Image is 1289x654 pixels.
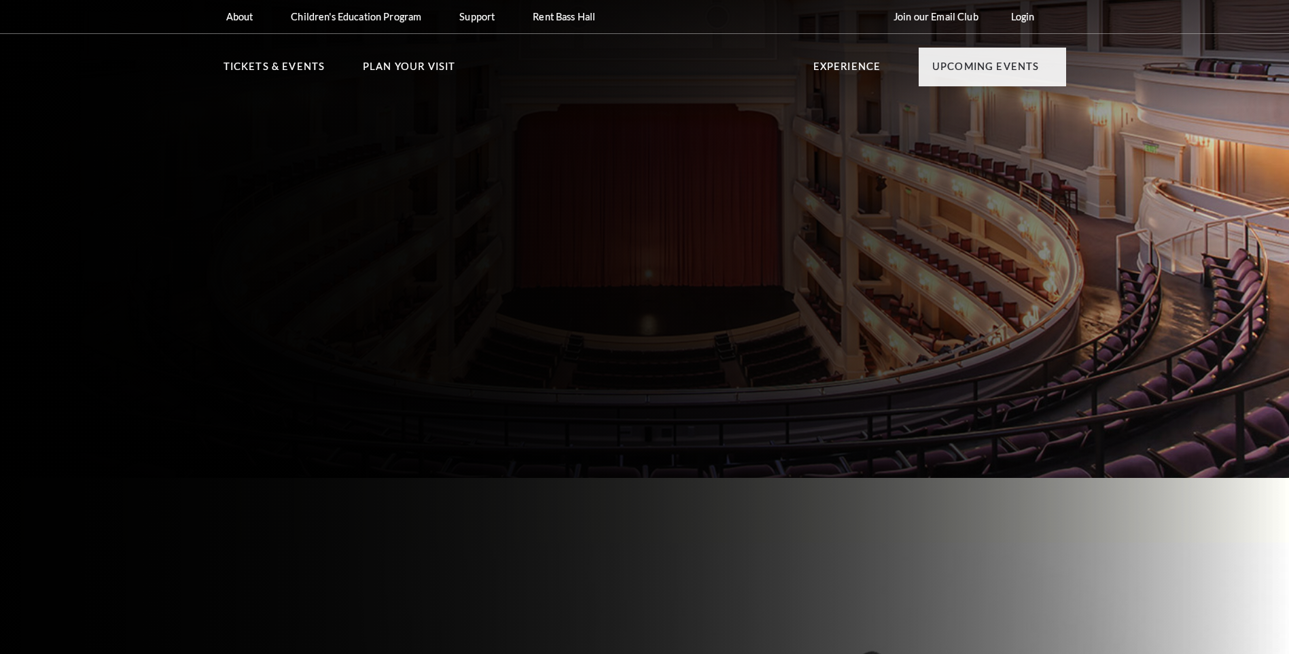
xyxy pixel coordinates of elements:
[226,11,253,22] p: About
[224,58,325,83] p: Tickets & Events
[363,58,456,83] p: Plan Your Visit
[291,11,421,22] p: Children's Education Program
[932,58,1040,83] p: Upcoming Events
[459,11,495,22] p: Support
[813,58,881,83] p: Experience
[533,11,595,22] p: Rent Bass Hall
